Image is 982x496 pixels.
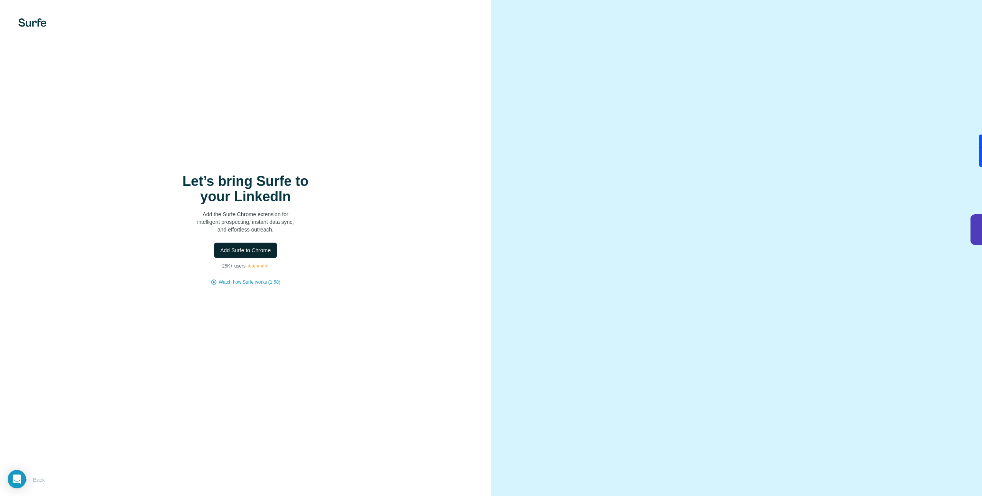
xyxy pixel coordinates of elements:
[169,174,322,204] h1: Let’s bring Surfe to your LinkedIn
[220,246,271,254] span: Add Surfe to Chrome
[247,264,269,268] img: Rating Stars
[219,279,280,286] button: Watch how Surfe works (1:58)
[222,263,245,269] p: 25K+ users
[169,210,322,233] p: Add the Surfe Chrome extension for intelligent prospecting, instant data sync, and effortless out...
[214,243,277,258] button: Add Surfe to Chrome
[18,473,50,487] button: Back
[18,18,46,27] img: Surfe's logo
[8,470,26,488] div: Open Intercom Messenger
